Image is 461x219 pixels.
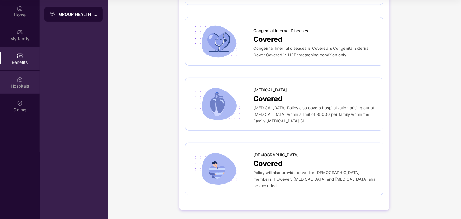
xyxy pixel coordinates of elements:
span: Covered [253,34,282,45]
span: Covered [253,158,282,169]
div: GROUP HEALTH INSURANCE [59,11,98,17]
span: [MEDICAL_DATA] Policy also covers hospitalization arising out of [MEDICAL_DATA] within a limit of... [253,105,374,123]
img: svg+xml;base64,PHN2ZyB3aWR0aD0iMjAiIGhlaWdodD0iMjAiIHZpZXdCb3g9IjAgMCAyMCAyMCIgZmlsbD0ibm9uZSIgeG... [17,29,23,35]
span: Covered [253,93,282,104]
img: svg+xml;base64,PHN2ZyBpZD0iQmVuZWZpdHMiIHhtbG5zPSJodHRwOi8vd3d3LnczLm9yZy8yMDAwL3N2ZyIgd2lkdGg9Ij... [17,53,23,59]
img: svg+xml;base64,PHN2ZyBpZD0iSG9tZSIgeG1sbnM9Imh0dHA6Ly93d3cudzMub3JnLzIwMDAvc3ZnIiB3aWR0aD0iMjAiIG... [17,5,23,11]
span: [DEMOGRAPHIC_DATA] [253,152,299,158]
img: icon [191,23,243,59]
span: [MEDICAL_DATA] [253,87,287,93]
img: svg+xml;base64,PHN2ZyBpZD0iQ2xhaW0iIHhtbG5zPSJodHRwOi8vd3d3LnczLm9yZy8yMDAwL3N2ZyIgd2lkdGg9IjIwIi... [17,100,23,106]
img: icon [191,151,243,187]
img: svg+xml;base64,PHN2ZyB3aWR0aD0iMjAiIGhlaWdodD0iMjAiIHZpZXdCb3g9IjAgMCAyMCAyMCIgZmlsbD0ibm9uZSIgeG... [49,12,55,18]
span: Congenital Internal diseases is Covered & Congenital External Cover Covered in LIFE threatening c... [253,46,369,57]
img: icon [191,86,243,122]
span: Policy will also provide cover for [DEMOGRAPHIC_DATA] members. However, [MEDICAL_DATA] and [MEDIC... [253,170,377,188]
span: Congenital Internal Diseases [253,28,308,34]
img: svg+xml;base64,PHN2ZyBpZD0iSG9zcGl0YWxzIiB4bWxucz0iaHR0cDovL3d3dy53My5vcmcvMjAwMC9zdmciIHdpZHRoPS... [17,76,23,82]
